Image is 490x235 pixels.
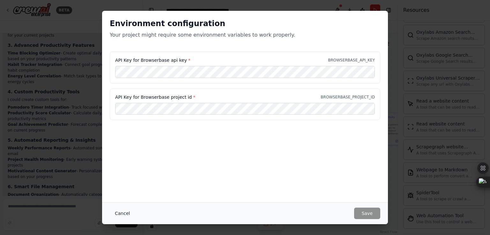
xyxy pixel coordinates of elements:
[110,18,380,29] h2: Environment configuration
[110,31,380,39] p: Your project might require some environment variables to work properly.
[115,94,196,100] label: API Key for Browserbase project id
[354,208,380,219] button: Save
[321,95,375,100] p: BROWSERBASE_PROJECT_ID
[328,58,375,63] p: BROWSERBASE_API_KEY
[115,57,190,63] label: API Key for Browserbase api key
[110,208,135,219] button: Cancel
